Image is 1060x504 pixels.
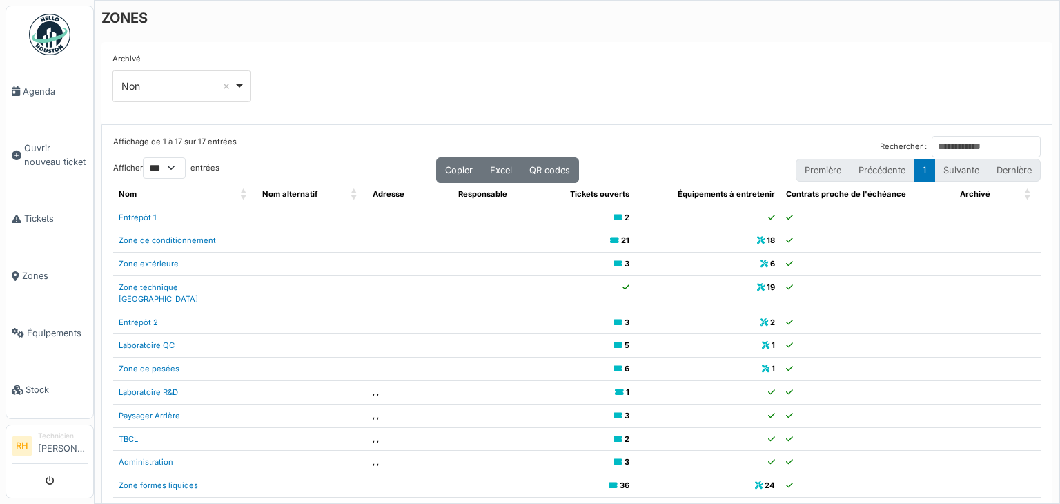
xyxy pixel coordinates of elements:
span: Responsable [458,189,507,199]
b: 21 [621,235,629,245]
div: Technicien [38,431,88,441]
span: Nom [119,189,137,199]
a: Laboratoire R&D [119,387,178,397]
span: Stock [26,383,88,396]
a: Équipements [6,304,93,362]
span: Zones [22,269,88,282]
b: 6 [625,364,629,374]
b: 1 [626,387,629,397]
span: Archivé [960,189,990,199]
a: Zone extérieure [119,259,179,269]
button: Excel [481,157,521,183]
span: Ouvrir nouveau ticket [24,142,88,168]
li: RH [12,436,32,456]
b: 1 [772,340,775,350]
b: 3 [625,318,629,327]
button: Remove item: 'false' [219,79,233,93]
b: 18 [767,235,775,245]
label: Rechercher : [880,141,927,153]
a: Entrepôt 1 [119,213,157,222]
img: Badge_color-CXgf-gQk.svg [29,14,70,55]
button: QR codes [520,157,579,183]
b: 5 [625,340,629,350]
span: Contrats proche de l'échéance [786,189,906,199]
b: 19 [767,282,775,292]
span: Tickets [24,212,88,225]
nav: pagination [796,159,1041,182]
span: QR codes [529,165,570,175]
span: Nom alternatif [262,189,317,199]
span: Excel [490,165,512,175]
button: 1 [914,159,935,182]
a: Stock [6,362,93,419]
td: , , [367,451,453,474]
span: Équipements à entretenir [678,189,775,199]
b: 6 [770,259,775,269]
td: , , [367,427,453,451]
span: Copier [445,165,473,175]
a: Entrepôt 2 [119,318,158,327]
a: Zone de pesées [119,364,179,374]
a: Zone de conditionnement [119,235,216,245]
a: Zone formes liquides [119,481,198,490]
td: , , [367,380,453,404]
label: Archivé [112,53,141,65]
a: Paysager Arrière [119,411,180,420]
div: Non [121,79,234,93]
span: Agenda [23,85,88,98]
li: [PERSON_NAME] [38,431,88,461]
a: Ouvrir nouveau ticket [6,120,93,191]
b: 2 [625,434,629,444]
div: Affichage de 1 à 17 sur 17 entrées [113,136,237,157]
td: , , [367,404,453,427]
b: 3 [625,259,629,269]
a: Administration [119,457,173,467]
label: Afficher entrées [113,157,219,179]
b: 1 [772,364,775,374]
b: 2 [770,318,775,327]
a: TBCL [119,434,138,444]
span: Équipements [27,327,88,340]
select: Afficherentrées [143,157,186,179]
span: Tickets ouverts [570,189,629,199]
a: Zones [6,247,93,304]
b: 3 [625,411,629,420]
b: 24 [765,481,775,490]
h6: ZONES [101,10,148,26]
a: Tickets [6,191,93,248]
b: 2 [625,213,629,222]
a: RH Technicien[PERSON_NAME] [12,431,88,464]
a: Agenda [6,63,93,120]
button: Copier [436,157,482,183]
a: Zone technique [GEOGRAPHIC_DATA] [119,282,198,304]
b: 3 [625,457,629,467]
span: Archivé: Activate to sort [1024,183,1032,206]
b: 36 [620,481,629,490]
span: Nom: Activate to sort [240,183,248,206]
span: Adresse [373,189,404,199]
a: Laboratoire QC [119,340,175,350]
span: Nom alternatif: Activate to sort [351,183,359,206]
